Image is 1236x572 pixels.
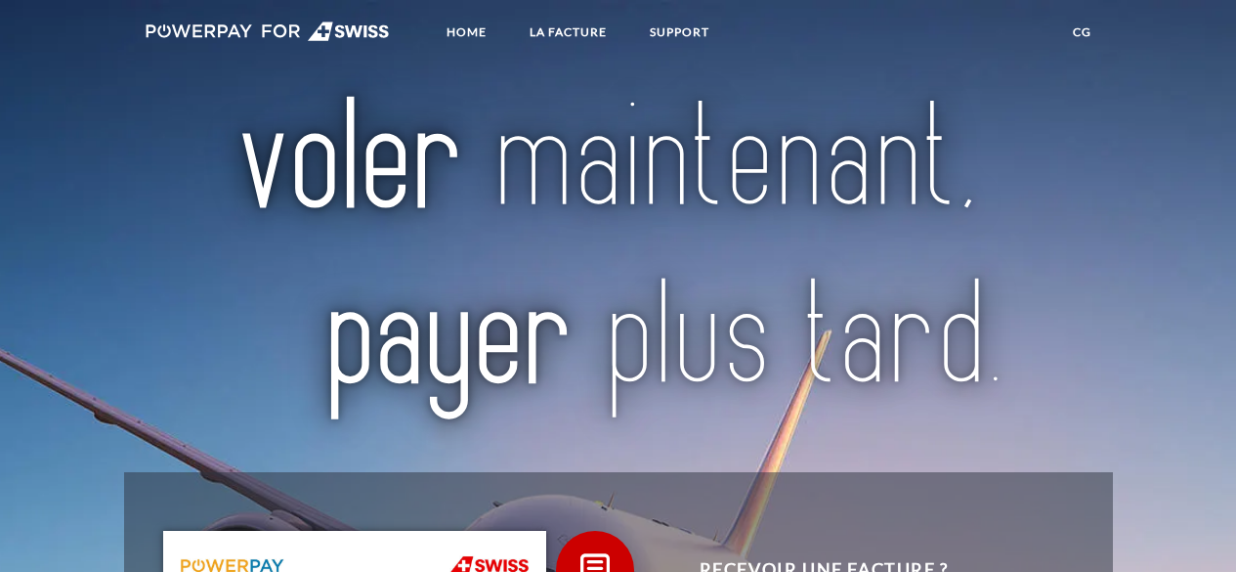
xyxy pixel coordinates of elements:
[430,15,503,50] a: Home
[633,15,726,50] a: SUPPORT
[1056,15,1108,50] a: CG
[146,22,391,41] img: logo-swiss-white.svg
[188,58,1049,443] img: title-swiss_fr.svg
[513,15,623,50] a: LA FACTURE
